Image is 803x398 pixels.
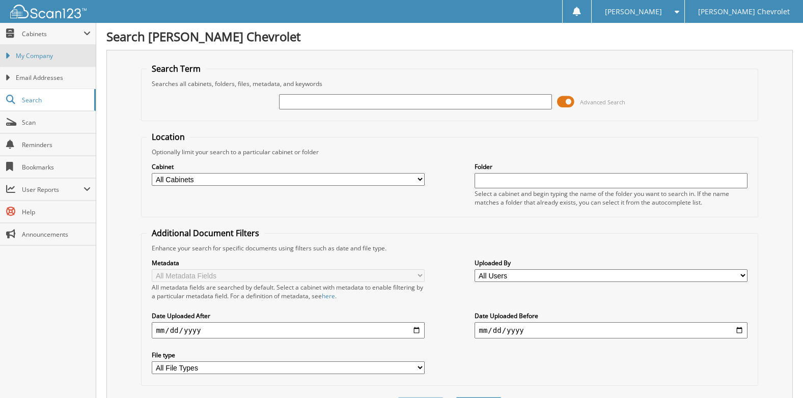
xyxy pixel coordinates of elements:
[10,5,87,18] img: scan123-logo-white.svg
[475,259,747,267] label: Uploaded By
[22,163,91,172] span: Bookmarks
[475,162,747,171] label: Folder
[22,118,91,127] span: Scan
[147,244,752,252] div: Enhance your search for specific documents using filters such as date and file type.
[16,51,91,61] span: My Company
[147,228,264,239] legend: Additional Document Filters
[147,148,752,156] div: Optionally limit your search to a particular cabinet or folder
[152,259,424,267] label: Metadata
[152,283,424,300] div: All metadata fields are searched by default. Select a cabinet with metadata to enable filtering b...
[16,73,91,82] span: Email Addresses
[152,162,424,171] label: Cabinet
[152,311,424,320] label: Date Uploaded After
[147,63,206,74] legend: Search Term
[147,79,752,88] div: Searches all cabinets, folders, files, metadata, and keywords
[698,9,790,15] span: [PERSON_NAME] Chevrolet
[605,9,662,15] span: [PERSON_NAME]
[22,185,84,194] span: User Reports
[22,140,91,149] span: Reminders
[22,230,91,239] span: Announcements
[475,311,747,320] label: Date Uploaded Before
[106,28,793,45] h1: Search [PERSON_NAME] Chevrolet
[152,351,424,359] label: File type
[475,322,747,338] input: end
[22,208,91,216] span: Help
[322,292,335,300] a: here
[22,96,89,104] span: Search
[147,131,190,143] legend: Location
[475,189,747,207] div: Select a cabinet and begin typing the name of the folder you want to search in. If the name match...
[580,98,625,106] span: Advanced Search
[152,322,424,338] input: start
[22,30,84,38] span: Cabinets
[752,349,803,398] iframe: Chat Widget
